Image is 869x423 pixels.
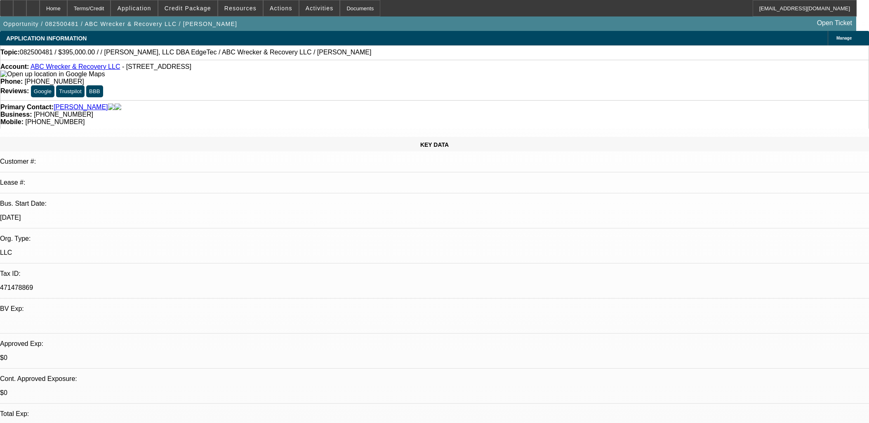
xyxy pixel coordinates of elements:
strong: Topic: [0,49,20,56]
span: APPLICATION INFORMATION [6,35,87,42]
span: Actions [270,5,292,12]
strong: Phone: [0,78,23,85]
span: Activities [306,5,334,12]
strong: Primary Contact: [0,103,54,111]
span: [PHONE_NUMBER] [25,78,84,85]
button: Actions [264,0,299,16]
span: 082500481 / $395,000.00 / / [PERSON_NAME], LLC DBA EdgeTec / ABC Wrecker & Recovery LLC / [PERSON... [20,49,372,56]
span: - [STREET_ADDRESS] [122,63,191,70]
a: [PERSON_NAME] [54,103,108,111]
img: Open up location in Google Maps [0,70,105,78]
button: Application [111,0,157,16]
span: Opportunity / 082500481 / ABC Wrecker & Recovery LLC / [PERSON_NAME] [3,21,237,27]
img: linkedin-icon.png [115,103,121,111]
span: [PHONE_NUMBER] [25,118,85,125]
a: Open Ticket [814,16,855,30]
strong: Business: [0,111,32,118]
span: Credit Package [165,5,211,12]
button: Resources [218,0,263,16]
span: [PHONE_NUMBER] [34,111,93,118]
button: Credit Package [158,0,217,16]
button: Activities [299,0,340,16]
button: BBB [86,85,103,97]
button: Google [31,85,54,97]
strong: Account: [0,63,29,70]
strong: Reviews: [0,87,29,94]
strong: Mobile: [0,118,24,125]
a: ABC Wrecker & Recovery LLC [31,63,120,70]
span: Application [117,5,151,12]
img: facebook-icon.png [108,103,115,111]
span: Manage [836,36,852,40]
button: Trustpilot [56,85,84,97]
span: Resources [224,5,257,12]
a: View Google Maps [0,70,105,78]
span: KEY DATA [420,141,449,148]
